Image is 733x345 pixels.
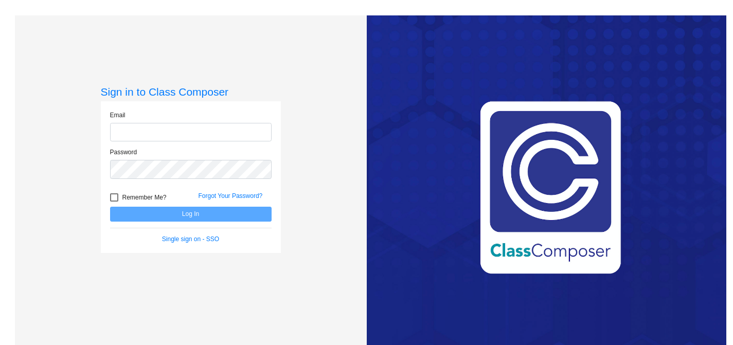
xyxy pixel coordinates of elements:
label: Password [110,148,137,157]
a: Forgot Your Password? [199,192,263,199]
span: Remember Me? [122,191,167,204]
h3: Sign in to Class Composer [101,85,281,98]
label: Email [110,111,126,120]
button: Log In [110,207,272,222]
a: Single sign on - SSO [162,235,219,243]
